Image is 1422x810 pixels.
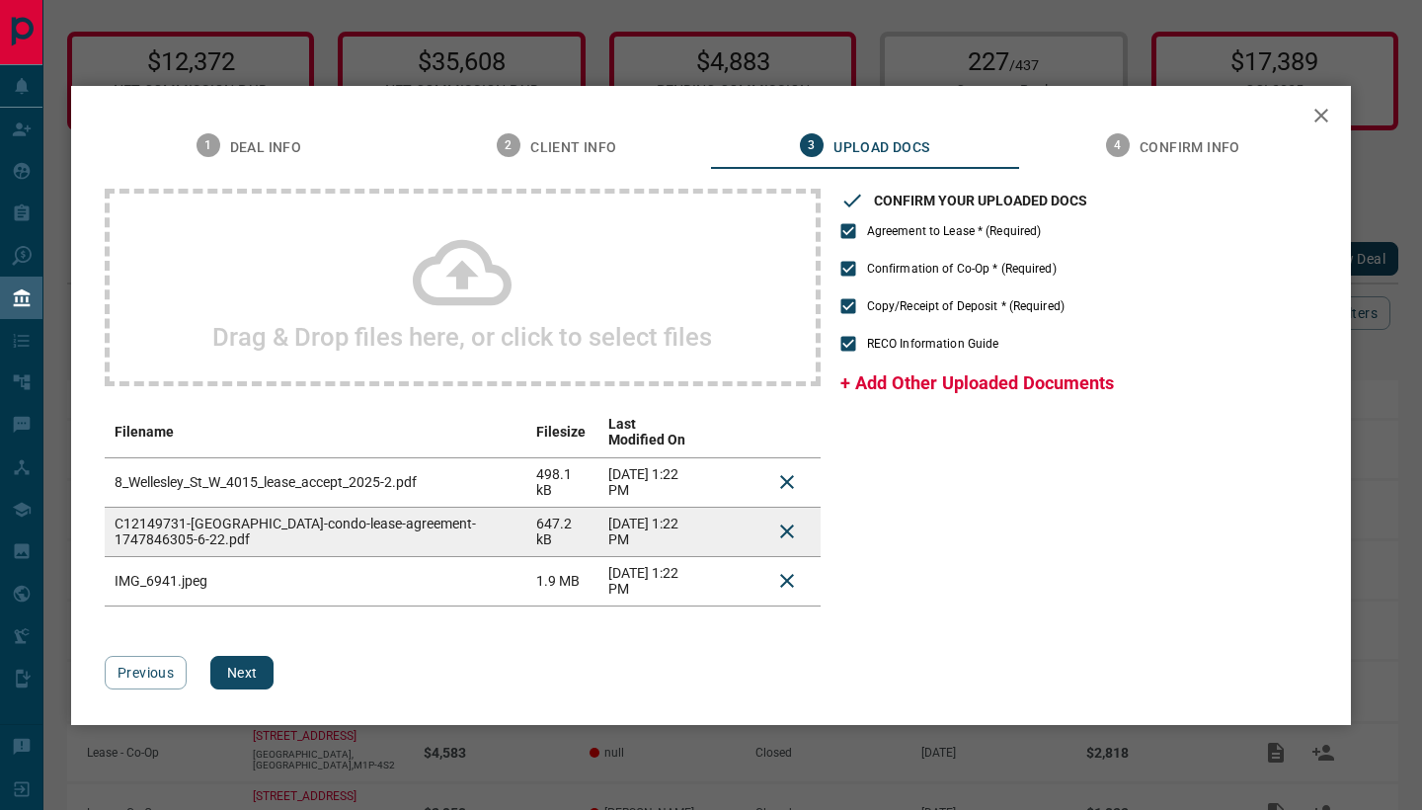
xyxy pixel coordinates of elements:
[1114,138,1121,152] text: 4
[598,556,704,606] td: [DATE] 1:22 PM
[867,222,1042,240] span: Agreement to Lease * (Required)
[105,556,526,606] td: IMG_6941.jpeg
[526,556,598,606] td: 1.9 MB
[105,457,526,507] td: 8_Wellesley_St_W_4015_lease_accept_2025-2.pdf
[833,139,929,157] span: Upload Docs
[809,138,816,152] text: 3
[212,322,712,352] h2: Drag & Drop files here, or click to select files
[874,193,1087,208] h3: CONFIRM YOUR UPLOADED DOCS
[704,406,753,458] th: download action column
[763,458,811,506] button: Delete
[105,406,526,458] th: Filename
[763,557,811,605] button: Delete
[204,138,211,152] text: 1
[526,457,598,507] td: 498.1 kB
[526,507,598,556] td: 647.2 kB
[230,139,302,157] span: Deal Info
[105,656,187,689] button: Previous
[840,372,1114,393] span: + Add Other Uploaded Documents
[506,138,513,152] text: 2
[530,139,616,157] span: Client Info
[105,189,821,386] div: Drag & Drop files here, or click to select files
[105,507,526,556] td: C12149731-[GEOGRAPHIC_DATA]-condo-lease-agreement-1747846305-6-22.pdf
[598,457,704,507] td: [DATE] 1:22 PM
[210,656,274,689] button: Next
[1140,139,1240,157] span: Confirm Info
[598,507,704,556] td: [DATE] 1:22 PM
[867,260,1057,278] span: Confirmation of Co-Op * (Required)
[763,508,811,555] button: Delete
[753,406,821,458] th: delete file action column
[526,406,598,458] th: Filesize
[867,335,998,353] span: RECO Information Guide
[867,297,1065,315] span: Copy/Receipt of Deposit * (Required)
[598,406,704,458] th: Last Modified On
